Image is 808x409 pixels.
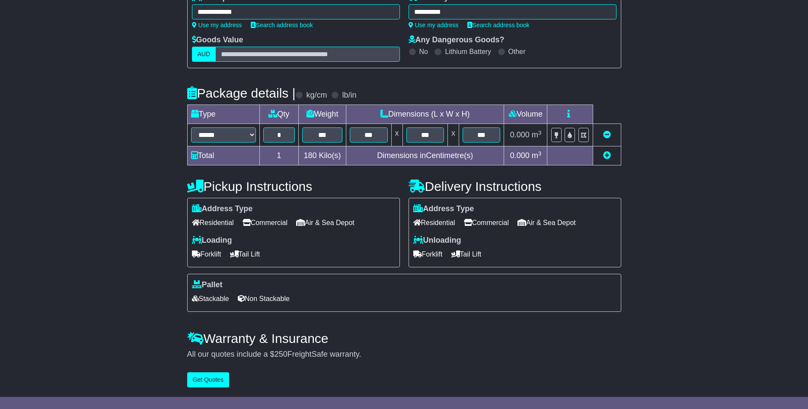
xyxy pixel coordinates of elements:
[187,146,259,165] td: Total
[192,47,216,62] label: AUD
[419,48,428,56] label: No
[532,130,542,139] span: m
[275,350,287,358] span: 250
[230,247,260,261] span: Tail Lift
[187,105,259,124] td: Type
[192,247,221,261] span: Forklift
[299,146,346,165] td: Kilo(s)
[409,179,621,193] h4: Delivery Instructions
[259,105,299,124] td: Qty
[346,146,504,165] td: Dimensions in Centimetre(s)
[413,204,474,214] label: Address Type
[342,91,356,100] label: lb/in
[413,236,461,245] label: Unloading
[413,247,443,261] span: Forklift
[467,22,530,29] a: Search address book
[259,146,299,165] td: 1
[508,48,526,56] label: Other
[187,331,621,346] h4: Warranty & Insurance
[299,105,346,124] td: Weight
[192,292,229,305] span: Stackable
[538,130,542,136] sup: 3
[510,130,530,139] span: 0.000
[251,22,313,29] a: Search address book
[409,35,505,45] label: Any Dangerous Goods?
[346,105,504,124] td: Dimensions (L x W x H)
[304,151,317,160] span: 180
[306,91,327,100] label: kg/cm
[192,204,253,214] label: Address Type
[192,216,234,229] span: Residential
[451,247,482,261] span: Tail Lift
[238,292,290,305] span: Non Stackable
[603,151,611,160] a: Add new item
[391,124,402,146] td: x
[504,105,547,124] td: Volume
[538,150,542,157] sup: 3
[413,216,455,229] span: Residential
[192,35,243,45] label: Goods Value
[464,216,509,229] span: Commercial
[192,280,223,290] label: Pallet
[296,216,354,229] span: Air & Sea Depot
[187,350,621,359] div: All our quotes include a $ FreightSafe warranty.
[447,124,459,146] td: x
[510,151,530,160] span: 0.000
[532,151,542,160] span: m
[445,48,491,56] label: Lithium Battery
[187,179,400,193] h4: Pickup Instructions
[187,372,230,387] button: Get Quotes
[192,22,242,29] a: Use my address
[192,236,232,245] label: Loading
[409,22,459,29] a: Use my address
[243,216,287,229] span: Commercial
[603,130,611,139] a: Remove this item
[187,86,296,100] h4: Package details |
[517,216,576,229] span: Air & Sea Depot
